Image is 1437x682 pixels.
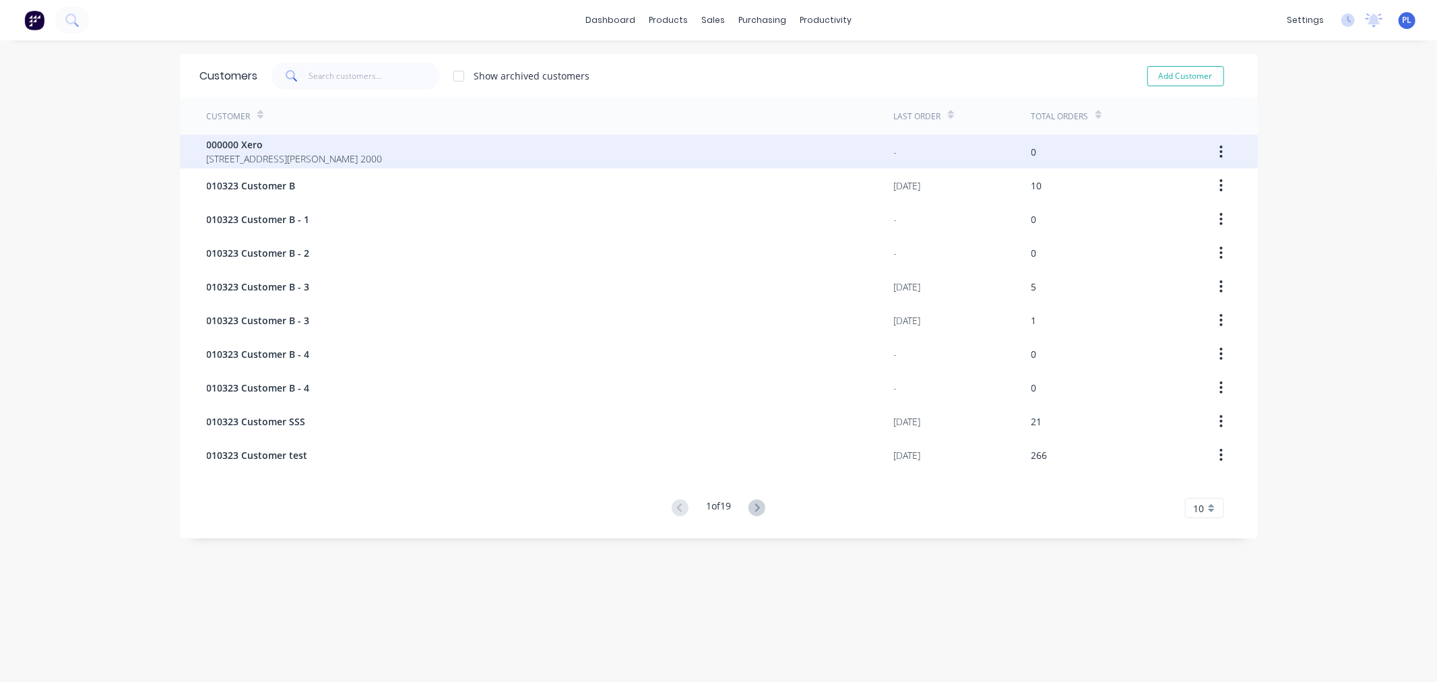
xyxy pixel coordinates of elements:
[1031,280,1037,294] div: 5
[207,246,310,260] span: 010323 Customer B - 2
[1147,66,1224,86] button: Add Customer
[894,145,897,159] div: -
[207,137,383,152] span: 000000 Xero
[1031,313,1037,328] div: 1
[474,69,590,83] div: Show archived customers
[894,111,941,123] div: Last Order
[894,381,897,395] div: -
[695,10,732,30] div: sales
[207,111,251,123] div: Customer
[1031,414,1042,429] div: 21
[207,212,310,226] span: 010323 Customer B - 1
[894,347,897,361] div: -
[579,10,642,30] a: dashboard
[732,10,793,30] div: purchasing
[207,152,383,166] span: [STREET_ADDRESS][PERSON_NAME] 2000
[793,10,858,30] div: productivity
[200,68,258,84] div: Customers
[207,381,310,395] span: 010323 Customer B - 4
[207,347,310,361] span: 010323 Customer B - 4
[1031,179,1042,193] div: 10
[24,10,44,30] img: Factory
[894,246,897,260] div: -
[642,10,695,30] div: products
[1031,246,1037,260] div: 0
[894,313,921,328] div: [DATE]
[1031,111,1089,123] div: Total Orders
[1031,347,1037,361] div: 0
[309,63,440,90] input: Search customers...
[1194,501,1205,516] span: 10
[207,179,296,193] span: 010323 Customer B
[1403,14,1412,26] span: PL
[207,280,310,294] span: 010323 Customer B - 3
[894,448,921,462] div: [DATE]
[706,499,731,518] div: 1 of 19
[1031,145,1037,159] div: 0
[207,313,310,328] span: 010323 Customer B - 3
[894,179,921,193] div: [DATE]
[207,414,306,429] span: 010323 Customer SSS
[894,280,921,294] div: [DATE]
[894,414,921,429] div: [DATE]
[207,448,308,462] span: 010323 Customer test
[1031,381,1037,395] div: 0
[894,212,897,226] div: -
[1031,212,1037,226] div: 0
[1280,10,1331,30] div: settings
[1031,448,1048,462] div: 266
